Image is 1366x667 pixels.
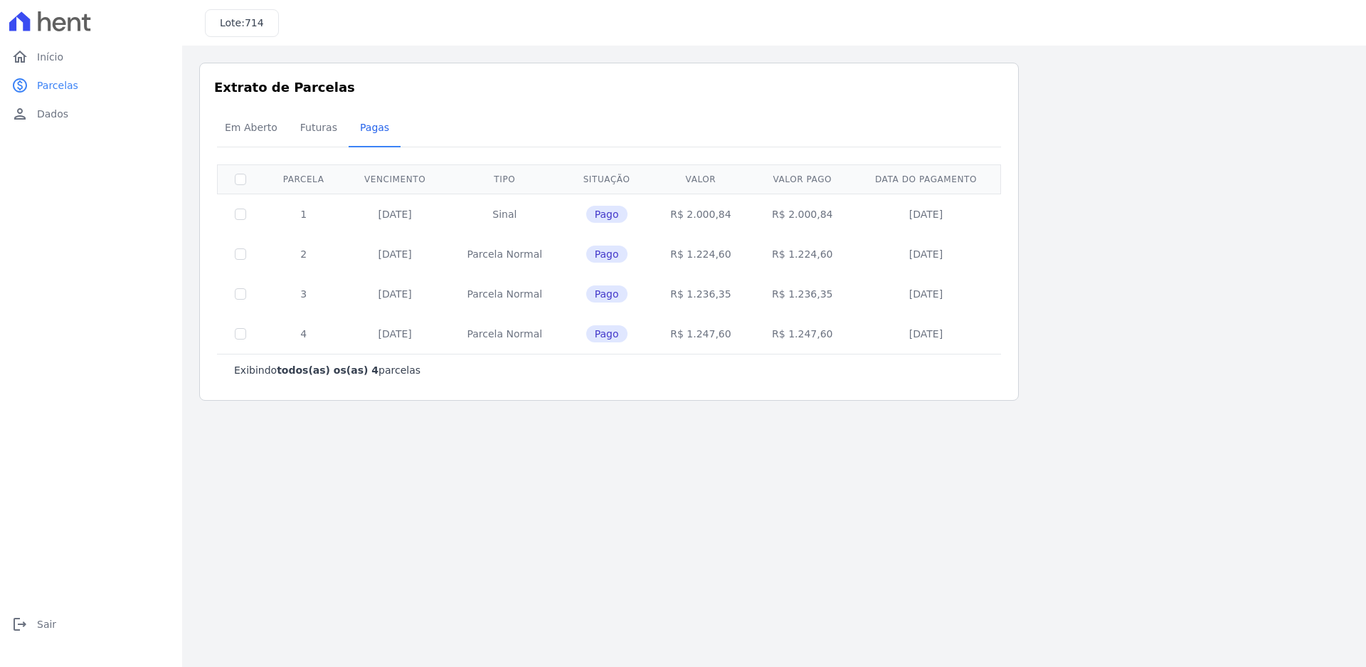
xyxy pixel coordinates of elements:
[586,285,628,303] span: Pago
[213,110,289,147] a: Em Aberto
[6,43,176,71] a: homeInício
[650,164,752,194] th: Valor
[751,164,853,194] th: Valor pago
[37,50,63,64] span: Início
[37,617,56,631] span: Sair
[11,105,28,122] i: person
[344,164,446,194] th: Vencimento
[6,71,176,100] a: paidParcelas
[446,274,563,314] td: Parcela Normal
[446,194,563,234] td: Sinal
[650,234,752,274] td: R$ 1.224,60
[11,77,28,94] i: paid
[289,110,349,147] a: Futuras
[751,234,853,274] td: R$ 1.224,60
[214,78,1004,97] h3: Extrato de Parcelas
[650,314,752,354] td: R$ 1.247,60
[235,209,246,220] input: Só é possível selecionar pagamentos em aberto
[349,110,401,147] a: Pagas
[351,113,398,142] span: Pagas
[277,364,378,376] b: todos(as) os(as) 4
[37,78,78,93] span: Parcelas
[586,246,628,263] span: Pago
[11,48,28,65] i: home
[235,288,246,300] input: Só é possível selecionar pagamentos em aberto
[263,194,344,234] td: 1
[235,248,246,260] input: Só é possível selecionar pagamentos em aberto
[446,164,563,194] th: Tipo
[853,194,999,234] td: [DATE]
[563,164,650,194] th: Situação
[853,274,999,314] td: [DATE]
[245,17,264,28] span: 714
[263,164,344,194] th: Parcela
[263,314,344,354] td: 4
[586,206,628,223] span: Pago
[292,113,346,142] span: Futuras
[650,274,752,314] td: R$ 1.236,35
[446,234,563,274] td: Parcela Normal
[586,325,628,342] span: Pago
[6,100,176,128] a: personDados
[650,194,752,234] td: R$ 2.000,84
[37,107,68,121] span: Dados
[344,234,446,274] td: [DATE]
[853,164,999,194] th: Data do pagamento
[234,363,420,377] p: Exibindo parcelas
[344,274,446,314] td: [DATE]
[751,314,853,354] td: R$ 1.247,60
[344,314,446,354] td: [DATE]
[263,274,344,314] td: 3
[220,16,264,31] h3: Lote:
[853,314,999,354] td: [DATE]
[751,274,853,314] td: R$ 1.236,35
[6,610,176,639] a: logoutSair
[235,328,246,340] input: Só é possível selecionar pagamentos em aberto
[263,234,344,274] td: 2
[216,113,286,142] span: Em Aberto
[853,234,999,274] td: [DATE]
[11,616,28,633] i: logout
[446,314,563,354] td: Parcela Normal
[344,194,446,234] td: [DATE]
[751,194,853,234] td: R$ 2.000,84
